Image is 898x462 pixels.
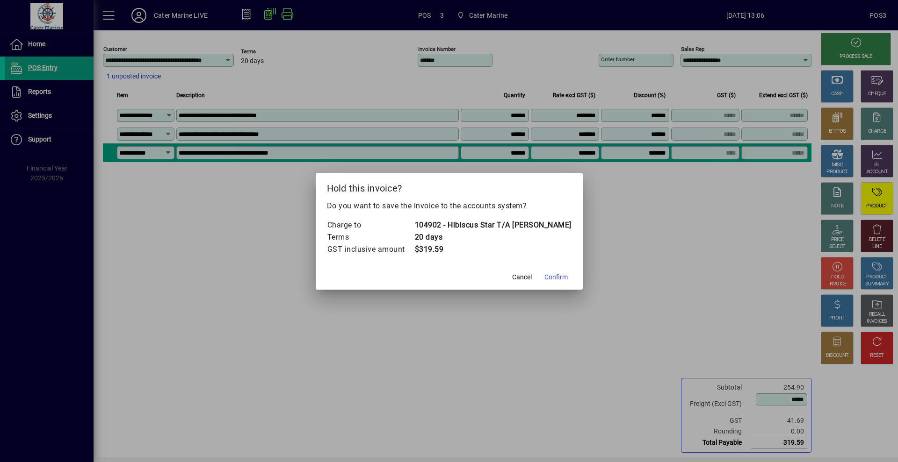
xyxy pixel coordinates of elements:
td: Terms [327,231,414,243]
p: Do you want to save the invoice to the accounts system? [327,200,572,212]
td: Charge to [327,219,414,231]
td: GST inclusive amount [327,243,414,256]
span: Cancel [512,272,532,282]
button: Confirm [541,269,572,286]
td: 20 days [414,231,572,243]
button: Cancel [507,269,537,286]
span: Confirm [544,272,568,282]
h2: Hold this invoice? [316,173,583,200]
td: 104902 - Hibiscus Star T/A [PERSON_NAME] [414,219,572,231]
td: $319.59 [414,243,572,256]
